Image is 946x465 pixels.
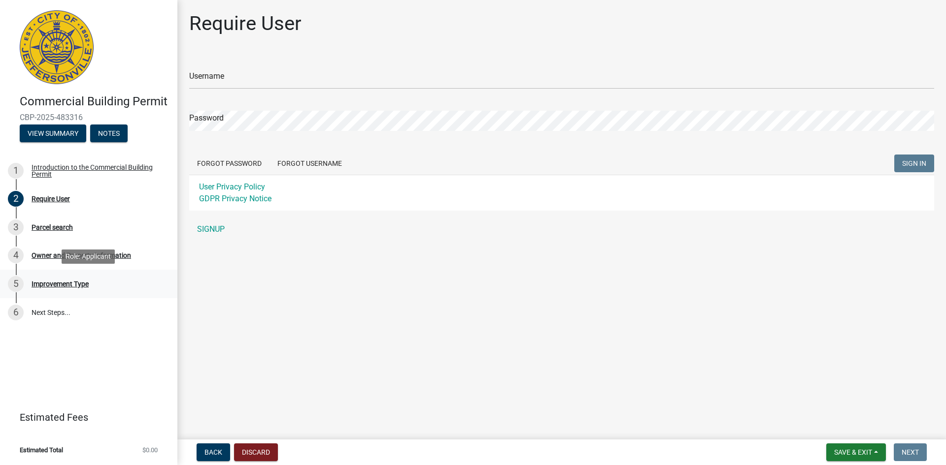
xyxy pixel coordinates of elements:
div: 5 [8,276,24,292]
span: SIGN IN [902,159,926,167]
div: Improvement Type [32,280,89,287]
div: Parcel search [32,224,73,231]
wm-modal-confirm: Summary [20,130,86,138]
div: 1 [8,163,24,179]
button: Next [894,443,927,461]
div: 3 [8,219,24,235]
button: View Summary [20,124,86,142]
div: 4 [8,248,24,263]
img: City of Jeffersonville, Indiana [20,10,94,84]
a: GDPR Privacy Notice [199,194,271,203]
wm-modal-confirm: Notes [90,130,128,138]
div: Owner and Property Information [32,252,131,259]
div: 6 [8,305,24,320]
div: 2 [8,191,24,207]
div: Require User [32,195,70,202]
button: Notes [90,124,128,142]
button: Back [197,443,230,461]
button: Discard [234,443,278,461]
button: Forgot Username [270,155,350,172]
a: Estimated Fees [8,407,162,427]
button: Save & Exit [826,443,886,461]
span: Back [204,448,222,456]
div: Role: Applicant [62,249,115,264]
span: Save & Exit [834,448,872,456]
a: User Privacy Policy [199,182,265,191]
button: SIGN IN [894,155,934,172]
span: Estimated Total [20,447,63,453]
button: Forgot Password [189,155,270,172]
h4: Commercial Building Permit [20,94,169,109]
h1: Require User [189,12,302,35]
div: Introduction to the Commercial Building Permit [32,164,162,178]
span: $0.00 [142,447,158,453]
span: Next [902,448,919,456]
a: SIGNUP [189,219,934,239]
span: CBP-2025-483316 [20,113,158,122]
